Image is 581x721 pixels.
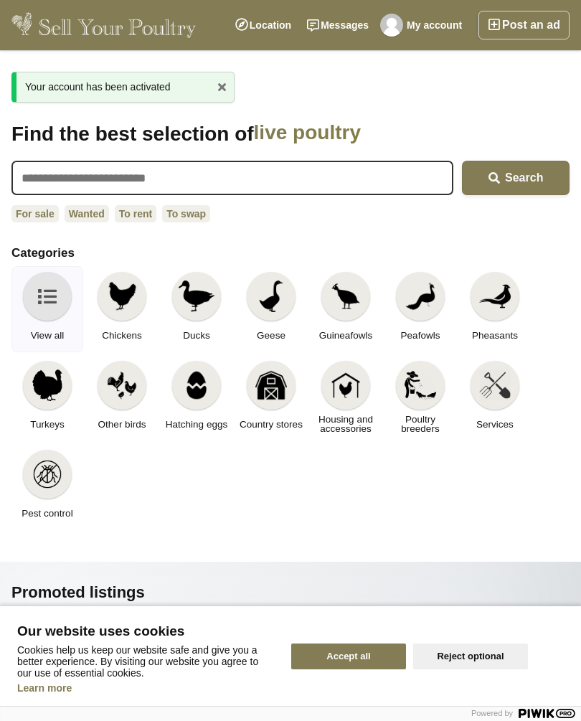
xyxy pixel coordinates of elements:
[17,644,274,679] p: Cookies help us keep our website safe and give you a better experience. By visiting our website y...
[254,121,494,146] span: live poultry
[211,76,232,98] a: x
[505,171,543,184] span: Search
[479,281,511,312] img: Pheasants
[30,420,65,429] span: Turkeys
[330,281,362,312] img: Guineafowls
[11,444,83,530] a: Pest control Pest control
[65,205,109,222] a: Wanted
[11,205,59,222] a: For sale
[32,369,63,401] img: Turkeys
[161,355,232,441] a: Hatching eggs Hatching eggs
[17,682,72,694] a: Learn more
[384,355,456,441] a: Poultry breeders Poultry breeders
[459,266,531,352] a: Pheasants Pheasants
[377,11,470,39] a: My account
[227,11,299,39] a: Location
[11,121,570,146] h1: Find the best selection of
[384,266,456,352] a: Peafowls Peafowls
[86,266,158,352] a: Chickens Chickens
[472,331,518,340] span: Pheasants
[181,369,212,401] img: Hatching eggs
[162,205,210,222] a: To swap
[98,420,146,429] span: Other birds
[22,509,72,518] span: Pest control
[299,11,377,39] a: Messages
[102,331,142,340] span: Chickens
[11,266,83,352] a: View all
[310,355,382,441] a: Housing and accessories Housing and accessories
[380,14,403,37] img: Peter Waite
[11,11,196,39] img: Sell Your Poultry
[291,644,406,669] button: Accept all
[255,281,287,312] img: Geese
[413,644,528,669] button: Reject optional
[11,583,570,602] h2: Promoted listings
[183,331,210,340] span: Ducks
[240,420,303,429] span: Country stores
[319,331,372,340] span: Guineafowls
[257,331,285,340] span: Geese
[11,72,235,103] div: Your account has been activated
[32,458,63,490] img: Pest control
[161,266,232,352] a: Ducks Ducks
[314,415,377,433] span: Housing and accessories
[478,11,570,39] a: Post an ad
[11,246,570,260] h2: Categories
[255,369,287,401] img: Country stores
[389,415,452,433] span: Poultry breeders
[86,355,158,441] a: Other birds Other birds
[31,331,64,340] span: View all
[106,281,138,312] img: Chickens
[310,266,382,352] a: Guineafowls Guineafowls
[405,369,436,401] img: Poultry breeders
[115,205,156,222] a: To rent
[462,161,570,195] button: Search
[471,709,513,717] span: Powered by
[330,369,362,401] img: Housing and accessories
[479,369,511,401] img: Services
[17,624,274,638] span: Our website uses cookies
[235,355,307,441] a: Country stores Country stores
[235,266,307,352] a: Geese Geese
[179,281,214,312] img: Ducks
[405,281,436,312] img: Peafowls
[106,369,138,401] img: Other birds
[476,420,514,429] span: Services
[166,420,227,429] span: Hatching eggs
[11,355,83,441] a: Turkeys Turkeys
[459,355,531,441] a: Services Services
[401,331,440,340] span: Peafowls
